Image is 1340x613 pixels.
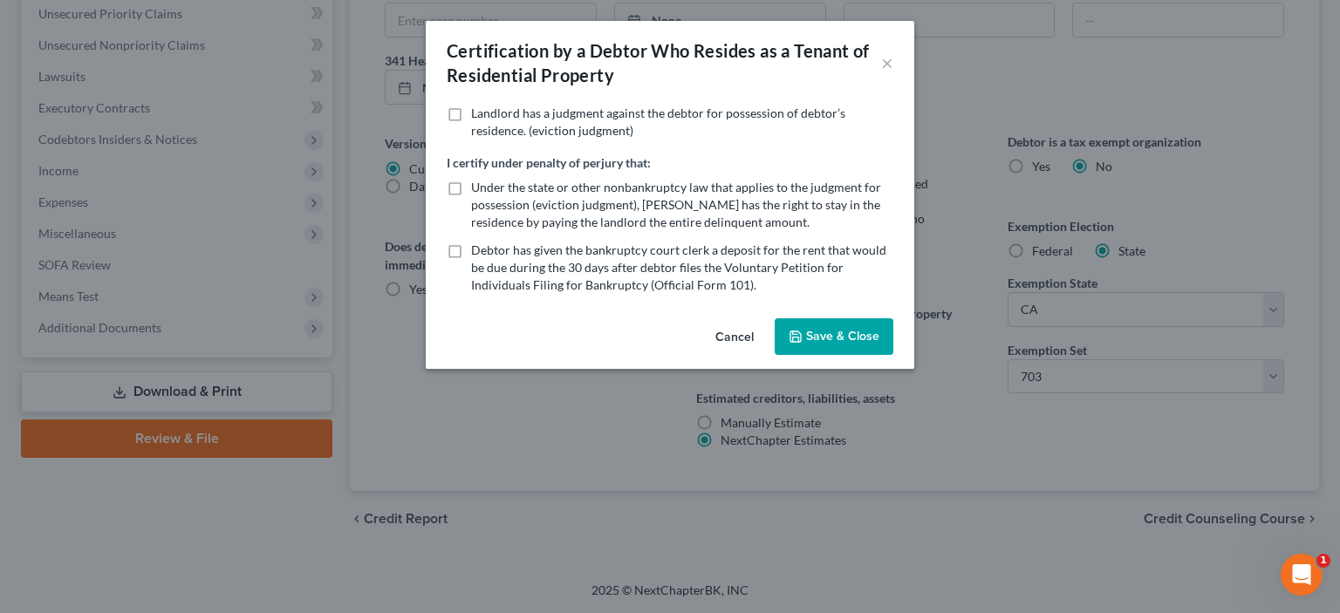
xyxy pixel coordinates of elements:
[701,320,768,355] button: Cancel
[471,242,886,292] span: Debtor has given the bankruptcy court clerk a deposit for the rent that would be due during the 3...
[471,106,845,138] span: Landlord has a judgment against the debtor for possession of debtor’s residence. (eviction judgment)
[447,153,651,172] label: I certify under penalty of perjury that:
[1316,554,1330,568] span: 1
[775,318,893,355] button: Save & Close
[471,180,881,229] span: Under the state or other nonbankruptcy law that applies to the judgment for possession (eviction ...
[1281,554,1323,596] iframe: Intercom live chat
[447,38,881,87] div: Certification by a Debtor Who Resides as a Tenant of Residential Property
[881,52,893,73] button: ×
